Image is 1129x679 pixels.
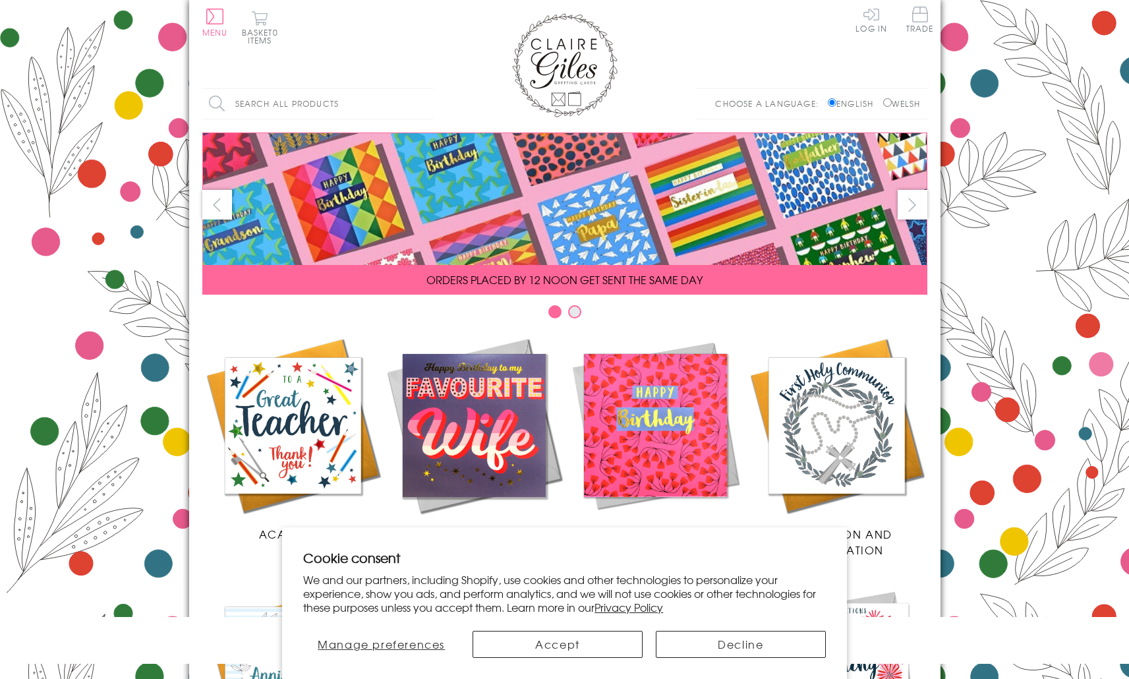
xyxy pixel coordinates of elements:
[303,573,826,614] p: We and our partners, including Shopify, use cookies and other technologies to personalize your ex...
[548,305,562,318] button: Carousel Page 1 (Current Slide)
[906,7,934,35] a: Trade
[259,526,327,542] span: Academic
[512,13,618,117] img: Claire Giles Greetings Cards
[202,305,927,325] div: Carousel Pagination
[202,335,384,542] a: Academic
[715,98,825,109] p: Choose a language:
[898,190,927,220] button: next
[202,26,228,38] span: Menu
[202,9,228,36] button: Menu
[883,98,892,107] input: Welsh
[594,599,663,615] a: Privacy Policy
[855,7,887,32] a: Log In
[242,11,278,44] button: Basket0 items
[318,636,445,652] span: Manage preferences
[656,631,826,658] button: Decline
[303,631,459,658] button: Manage preferences
[906,7,934,32] span: Trade
[303,548,826,567] h2: Cookie consent
[426,272,703,287] span: ORDERS PLACED BY 12 NOON GET SENT THE SAME DAY
[202,89,433,119] input: Search all products
[430,526,517,542] span: New Releases
[565,335,746,542] a: Birthdays
[202,190,232,220] button: prev
[780,526,892,558] span: Communion and Confirmation
[746,335,927,558] a: Communion and Confirmation
[473,631,643,658] button: Accept
[623,526,687,542] span: Birthdays
[828,98,880,109] label: English
[384,335,565,542] a: New Releases
[568,305,581,318] button: Carousel Page 2
[828,98,836,107] input: English
[420,89,433,119] input: Search
[248,26,278,46] span: 0 items
[883,98,921,109] label: Welsh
